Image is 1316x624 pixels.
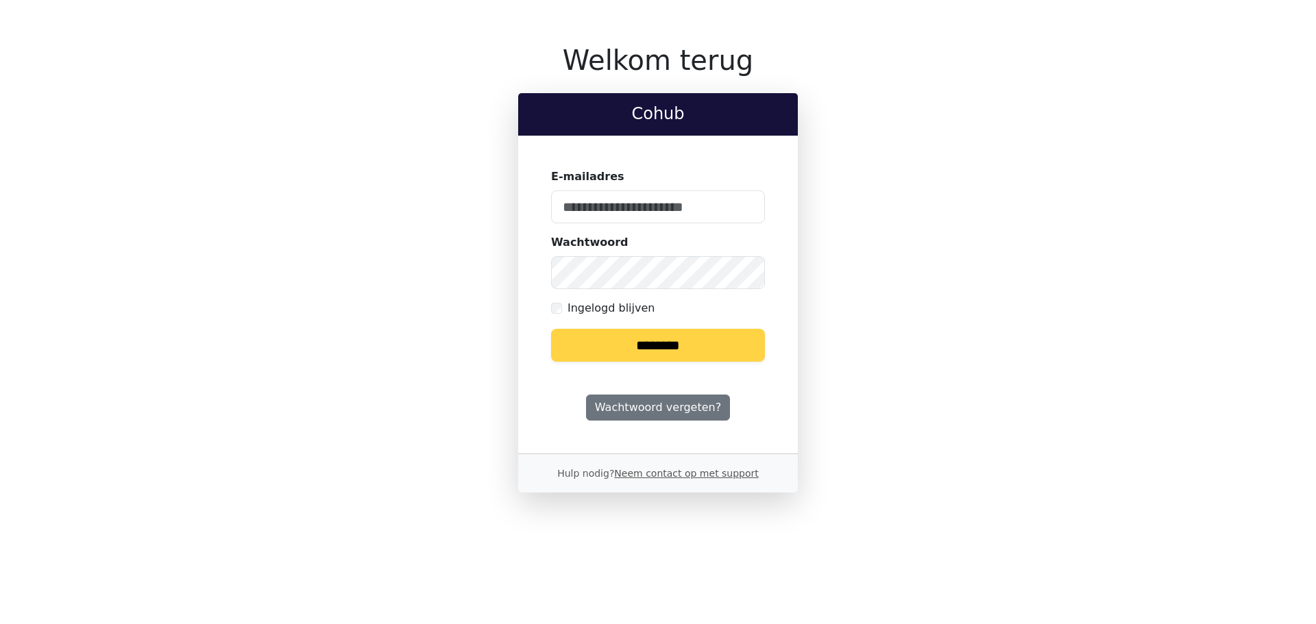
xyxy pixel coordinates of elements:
label: Ingelogd blijven [568,300,655,316]
h2: Cohub [529,104,787,124]
label: Wachtwoord [551,234,629,251]
h1: Welkom terug [518,44,798,77]
a: Wachtwoord vergeten? [586,395,730,421]
label: E-mailadres [551,169,624,185]
small: Hulp nodig? [557,468,759,479]
a: Neem contact op met support [614,468,758,479]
